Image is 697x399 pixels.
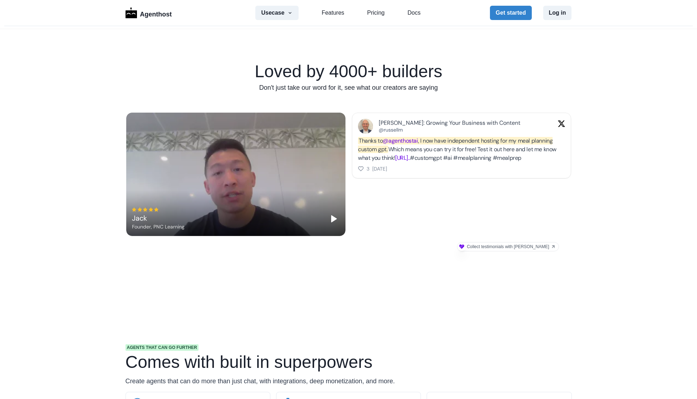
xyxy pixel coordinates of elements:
[490,6,531,20] button: Get started
[126,8,137,18] img: Logo
[407,9,420,17] a: Docs
[126,354,572,371] h1: Comes with built in superpowers
[126,83,572,93] p: Don't just take our word for it, see what our creators are saying
[367,9,385,17] a: Pricing
[126,376,572,386] p: Create agents that can do more than just chat, with integrations, deep monetization, and more.
[321,9,344,17] a: Features
[140,7,172,19] p: Agenthost
[255,6,299,20] button: Usecase
[126,7,172,19] a: LogoAgenthost
[543,6,572,20] button: Log in
[126,63,572,80] h1: Loved by 4000+ builders
[126,344,198,351] span: Agents that can go further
